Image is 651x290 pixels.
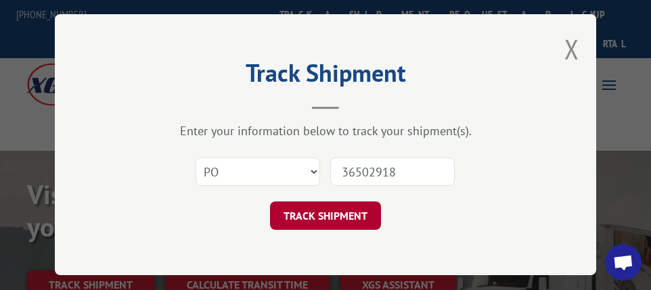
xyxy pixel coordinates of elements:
[122,64,529,89] h2: Track Shipment
[330,158,455,187] input: Number(s)
[270,202,381,231] button: TRACK SHIPMENT
[605,244,642,281] div: Open chat
[564,31,579,67] button: Close modal
[122,124,529,139] div: Enter your information below to track your shipment(s).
